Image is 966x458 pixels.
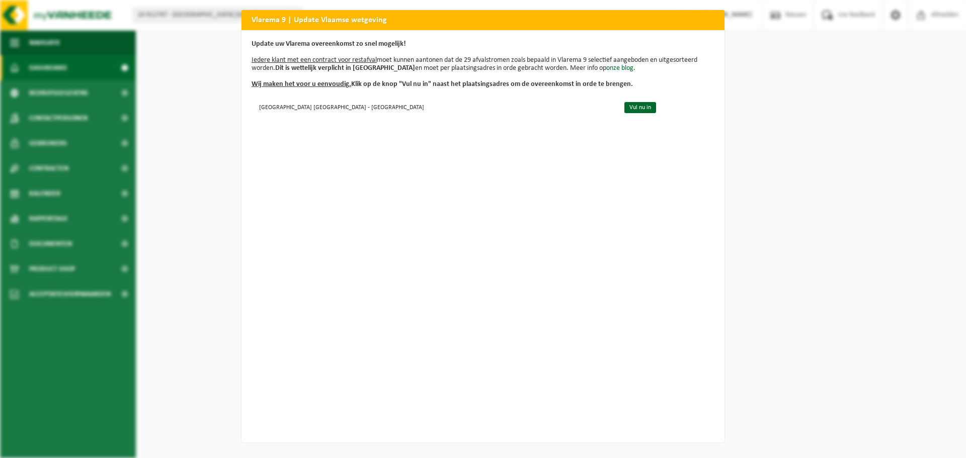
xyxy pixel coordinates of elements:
[252,99,616,115] td: [GEOGRAPHIC_DATA] [GEOGRAPHIC_DATA] - [GEOGRAPHIC_DATA]
[275,64,415,72] b: Dit is wettelijk verplicht in [GEOGRAPHIC_DATA]
[252,80,633,88] b: Klik op de knop "Vul nu in" naast het plaatsingsadres om de overeenkomst in orde te brengen.
[624,102,656,113] a: Vul nu in
[252,40,406,48] b: Update uw Vlarema overeenkomst zo snel mogelijk!
[252,56,377,64] u: Iedere klant met een contract voor restafval
[242,10,725,29] h2: Vlarema 9 | Update Vlaamse wetgeving
[252,80,351,88] u: Wij maken het voor u eenvoudig.
[252,40,714,88] p: moet kunnen aantonen dat de 29 afvalstromen zoals bepaald in Vlarema 9 selectief aangeboden en ui...
[606,64,635,72] a: onze blog.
